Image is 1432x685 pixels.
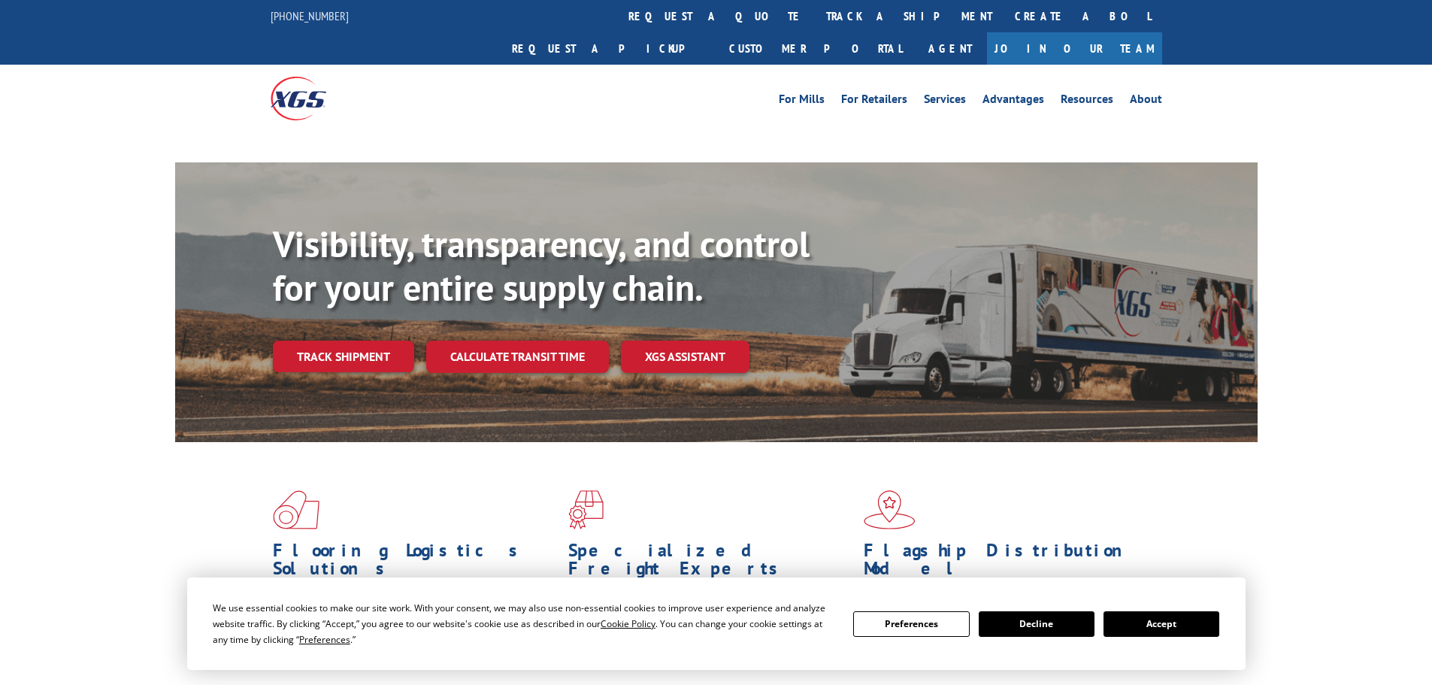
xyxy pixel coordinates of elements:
[273,341,414,372] a: Track shipment
[299,633,350,646] span: Preferences
[621,341,749,373] a: XGS ASSISTANT
[273,490,319,529] img: xgs-icon-total-supply-chain-intelligence-red
[213,600,835,647] div: We use essential cookies to make our site work. With your consent, we may also use non-essential ...
[853,611,969,637] button: Preferences
[841,93,907,110] a: For Retailers
[187,577,1246,670] div: Cookie Consent Prompt
[568,490,604,529] img: xgs-icon-focused-on-flooring-red
[1104,611,1219,637] button: Accept
[273,220,810,311] b: Visibility, transparency, and control for your entire supply chain.
[924,93,966,110] a: Services
[864,541,1148,585] h1: Flagship Distribution Model
[779,93,825,110] a: For Mills
[601,617,655,630] span: Cookie Policy
[273,541,557,585] h1: Flooring Logistics Solutions
[718,32,913,65] a: Customer Portal
[913,32,987,65] a: Agent
[271,8,349,23] a: [PHONE_NUMBER]
[987,32,1162,65] a: Join Our Team
[568,541,852,585] h1: Specialized Freight Experts
[982,93,1044,110] a: Advantages
[979,611,1094,637] button: Decline
[426,341,609,373] a: Calculate transit time
[1130,93,1162,110] a: About
[1061,93,1113,110] a: Resources
[864,490,916,529] img: xgs-icon-flagship-distribution-model-red
[501,32,718,65] a: Request a pickup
